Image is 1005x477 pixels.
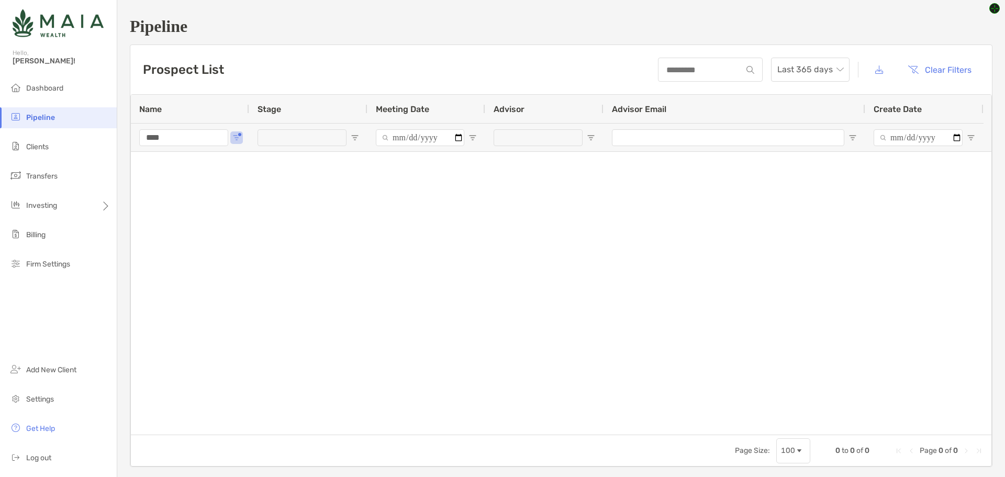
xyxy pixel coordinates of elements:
button: Open Filter Menu [587,134,595,142]
span: 0 [953,446,958,455]
span: Log out [26,453,51,462]
img: clients icon [9,140,22,152]
span: Firm Settings [26,260,70,269]
span: Create Date [874,104,922,114]
button: Open Filter Menu [468,134,477,142]
img: get-help icon [9,421,22,434]
span: Settings [26,395,54,404]
span: Last 365 days [777,58,843,81]
span: Dashboard [26,84,63,93]
img: add_new_client icon [9,363,22,375]
input: Create Date Filter Input [874,129,963,146]
span: Stage [258,104,281,114]
span: Clients [26,142,49,151]
div: Last Page [975,447,983,455]
span: of [945,446,952,455]
span: 0 [865,446,869,455]
img: investing icon [9,198,22,211]
div: Page Size [776,438,810,463]
img: Zoe Logo [13,4,104,42]
span: Transfers [26,172,58,181]
span: [PERSON_NAME]! [13,57,110,65]
span: Name [139,104,162,114]
img: input icon [746,66,754,74]
button: Open Filter Menu [232,134,241,142]
span: to [842,446,848,455]
div: Previous Page [907,447,915,455]
span: Get Help [26,424,55,433]
img: logout icon [9,451,22,463]
div: 100 [781,446,795,455]
img: billing icon [9,228,22,240]
div: Next Page [962,447,970,455]
span: 0 [835,446,840,455]
h1: Pipeline [130,17,992,36]
span: Investing [26,201,57,210]
span: Advisor Email [612,104,666,114]
span: Pipeline [26,113,55,122]
div: First Page [895,447,903,455]
span: Meeting Date [376,104,429,114]
button: Clear Filters [900,58,979,81]
span: Add New Client [26,365,76,374]
img: dashboard icon [9,81,22,94]
span: 0 [939,446,943,455]
button: Open Filter Menu [967,134,975,142]
button: Open Filter Menu [848,134,857,142]
input: Name Filter Input [139,129,228,146]
img: firm-settings icon [9,257,22,270]
img: transfers icon [9,169,22,182]
span: Page [920,446,937,455]
img: pipeline icon [9,110,22,123]
input: Advisor Email Filter Input [612,129,844,146]
button: Open Filter Menu [351,134,359,142]
span: Advisor [494,104,524,114]
span: 0 [850,446,855,455]
img: settings icon [9,392,22,405]
input: Meeting Date Filter Input [376,129,464,146]
h3: Prospect List [143,62,224,77]
div: Page Size: [735,446,770,455]
span: Billing [26,230,46,239]
span: of [856,446,863,455]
